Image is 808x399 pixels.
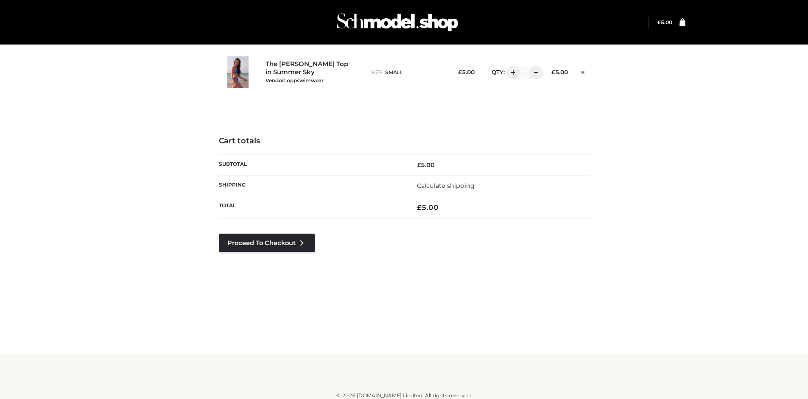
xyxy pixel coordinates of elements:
[266,60,353,84] a: The [PERSON_NAME] Top in Summer SkyVendor: oppswimwear
[219,137,590,146] h4: Cart totals
[219,175,404,196] th: Shipping
[219,234,315,252] a: Proceed to Checkout
[417,161,435,169] bdi: 5.00
[385,69,403,75] span: SMALL
[657,19,661,25] span: £
[576,66,589,77] a: Remove this item
[334,6,461,39] img: Schmodel Admin 964
[657,19,672,25] bdi: 5.00
[551,69,555,75] span: £
[266,77,324,84] small: Vendor: oppswimwear
[657,19,672,25] a: £5.00
[219,154,404,175] th: Subtotal
[371,69,444,76] p: size :
[417,203,422,212] span: £
[458,69,462,75] span: £
[551,69,568,75] bdi: 5.00
[417,161,421,169] span: £
[458,69,475,75] bdi: 5.00
[219,196,404,219] th: Total
[417,182,475,190] a: Calculate shipping
[417,203,439,212] bdi: 5.00
[483,66,537,79] div: QTY:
